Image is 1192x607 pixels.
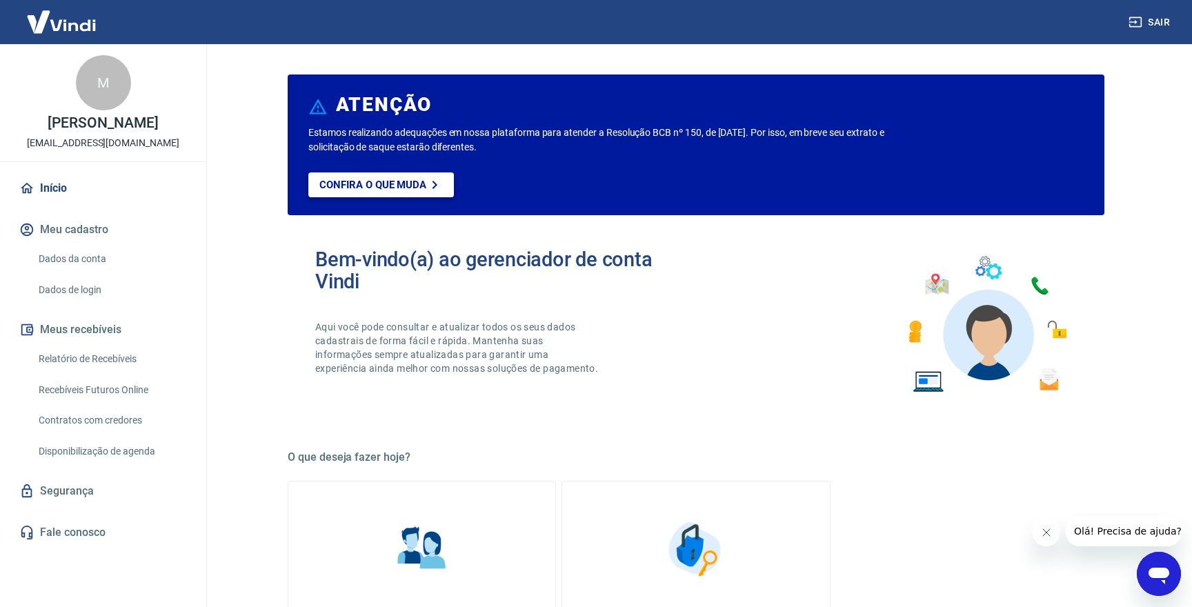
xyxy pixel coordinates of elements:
[33,376,190,404] a: Recebíveis Futuros Online
[388,515,457,584] img: Informações pessoais
[17,517,190,548] a: Fale conosco
[336,98,432,112] h6: ATENÇÃO
[315,320,601,375] p: Aqui você pode consultar e atualizar todos os seus dados cadastrais de forma fácil e rápida. Mant...
[33,276,190,304] a: Dados de login
[33,345,190,373] a: Relatório de Recebíveis
[308,126,928,155] p: Estamos realizando adequações em nossa plataforma para atender a Resolução BCB nº 150, de [DATE]....
[1033,519,1060,546] iframe: Fechar mensagem
[1066,516,1181,546] iframe: Mensagem da empresa
[17,315,190,345] button: Meus recebíveis
[319,179,426,191] p: Confira o que muda
[308,172,454,197] a: Confira o que muda
[17,476,190,506] a: Segurança
[33,245,190,273] a: Dados da conta
[1126,10,1175,35] button: Sair
[48,116,158,130] p: [PERSON_NAME]
[17,215,190,245] button: Meu cadastro
[8,10,116,21] span: Olá! Precisa de ajuda?
[1137,552,1181,596] iframe: Botão para abrir a janela de mensagens
[33,437,190,466] a: Disponibilização de agenda
[17,1,106,43] img: Vindi
[33,406,190,435] a: Contratos com credores
[76,55,131,110] div: M
[288,450,1104,464] h5: O que deseja fazer hoje?
[896,248,1077,401] img: Imagem de um avatar masculino com diversos icones exemplificando as funcionalidades do gerenciado...
[315,248,696,292] h2: Bem-vindo(a) ao gerenciador de conta Vindi
[27,136,179,150] p: [EMAIL_ADDRESS][DOMAIN_NAME]
[662,515,731,584] img: Segurança
[17,173,190,203] a: Início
